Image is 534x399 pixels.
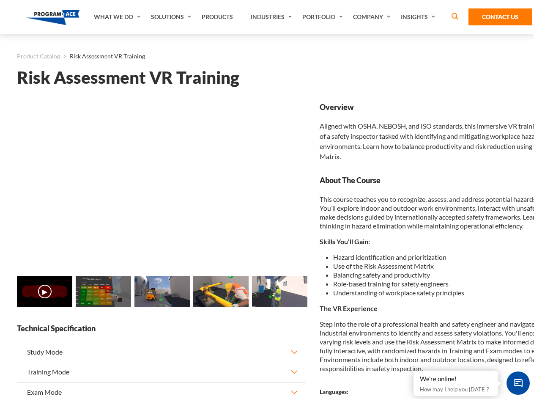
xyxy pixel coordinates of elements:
[76,276,131,307] img: Risk Assessment VR Training - Preview 1
[60,51,145,62] li: Risk Assessment VR Training
[17,51,60,62] a: Product Catalog
[17,323,306,334] strong: Technical Specification
[17,342,306,362] button: Study Mode
[507,371,530,395] span: Chat Widget
[468,8,532,25] a: Contact Us
[252,276,307,307] img: Risk Assessment VR Training - Preview 4
[17,362,306,382] button: Training Mode
[17,102,306,265] iframe: Risk Assessment VR Training - Video 0
[193,276,249,307] img: Risk Assessment VR Training - Preview 3
[420,384,492,394] p: How may I help you [DATE]?
[26,10,80,25] img: Program-Ace
[420,375,492,383] div: We're online!
[38,285,52,298] button: ▶
[320,388,348,395] strong: Languages:
[134,276,190,307] img: Risk Assessment VR Training - Preview 2
[17,276,72,307] img: Risk Assessment VR Training - Video 0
